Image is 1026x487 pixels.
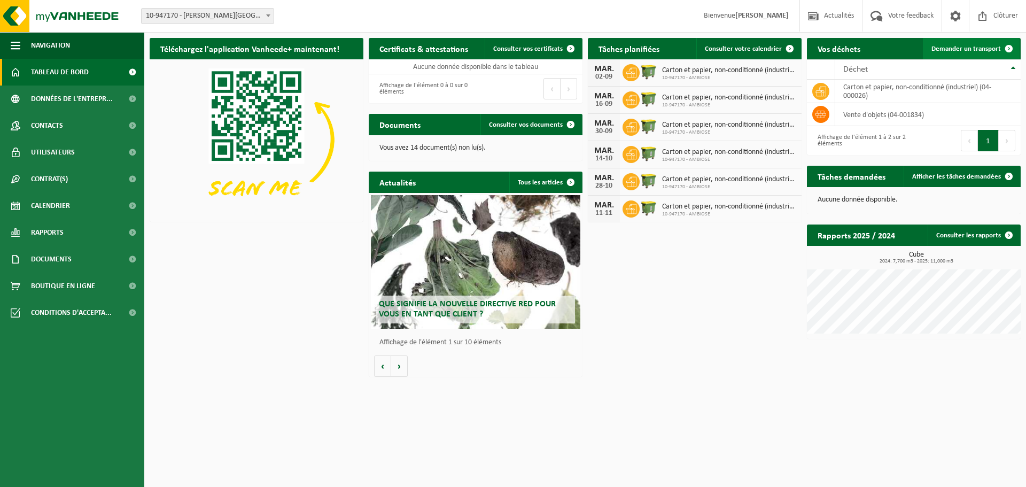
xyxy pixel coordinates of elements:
div: Affichage de l'élément 1 à 2 sur 2 éléments [812,129,908,152]
button: Next [999,130,1015,151]
span: Afficher les tâches demandées [912,173,1001,180]
span: 10-947170 - AMBIOSE [662,75,796,81]
span: Données de l'entrepr... [31,86,113,112]
span: Contrat(s) [31,166,68,192]
span: 10-947170 - AMBIOSE [662,129,796,136]
a: Consulter vos certificats [485,38,581,59]
div: MAR. [593,174,615,182]
a: Afficher les tâches demandées [904,166,1020,187]
p: Affichage de l'élément 1 sur 10 éléments [379,339,577,346]
span: 10-947170 - AMBIOSE [662,157,796,163]
h2: Vos déchets [807,38,871,59]
div: 14-10 [593,155,615,163]
img: WB-1100-HPE-GN-50 [640,63,658,81]
span: Que signifie la nouvelle directive RED pour vous en tant que client ? [379,300,556,319]
p: Aucune donnée disponible. [818,196,1010,204]
span: 10-947170 - AMBIOSE - FERNELMONT [142,9,274,24]
div: 11-11 [593,210,615,217]
span: Consulter votre calendrier [705,45,782,52]
span: 10-947170 - AMBIOSE [662,102,796,109]
span: Calendrier [31,192,70,219]
button: Next [561,78,577,99]
span: Carton et papier, non-conditionné (industriel) [662,66,796,75]
div: MAR. [593,92,615,101]
span: 10-947170 - AMBIOSE - FERNELMONT [141,8,274,24]
img: WB-1100-HPE-GN-50 [640,90,658,108]
td: vente d'objets (04-001834) [835,103,1021,126]
h2: Documents [369,114,431,135]
img: WB-1100-HPE-GN-50 [640,199,658,217]
div: MAR. [593,201,615,210]
div: MAR. [593,65,615,73]
span: Déchet [843,65,868,74]
div: 16-09 [593,101,615,108]
h3: Cube [812,251,1021,264]
a: Que signifie la nouvelle directive RED pour vous en tant que client ? [371,195,580,329]
img: WB-1100-HPE-GN-50 [640,117,658,135]
div: MAR. [593,119,615,128]
a: Consulter vos documents [480,114,581,135]
div: 02-09 [593,73,615,81]
td: carton et papier, non-conditionné (industriel) (04-000026) [835,80,1021,103]
button: Previous [961,130,978,151]
span: Tableau de bord [31,59,89,86]
span: Consulter vos documents [489,121,563,128]
h2: Tâches demandées [807,166,896,187]
span: 2024: 7,700 m3 - 2025: 11,000 m3 [812,259,1021,264]
span: Carton et papier, non-conditionné (industriel) [662,203,796,211]
a: Consulter les rapports [928,225,1020,246]
button: Vorige [374,355,391,377]
span: Contacts [31,112,63,139]
h2: Tâches planifiées [588,38,670,59]
div: MAR. [593,146,615,155]
span: Carton et papier, non-conditionné (industriel) [662,148,796,157]
a: Consulter votre calendrier [696,38,800,59]
h2: Actualités [369,172,426,192]
h2: Certificats & attestations [369,38,479,59]
a: Demander un transport [923,38,1020,59]
span: Rapports [31,219,64,246]
h2: Rapports 2025 / 2024 [807,225,906,245]
span: Boutique en ligne [31,273,95,299]
div: Affichage de l'élément 0 à 0 sur 0 éléments [374,77,470,101]
button: Previous [543,78,561,99]
span: 10-947170 - AMBIOSE [662,184,796,190]
div: 28-10 [593,182,615,190]
img: Download de VHEPlus App [150,59,363,220]
p: Vous avez 14 document(s) non lu(s). [379,144,572,152]
span: Carton et papier, non-conditionné (industriel) [662,175,796,184]
span: 10-947170 - AMBIOSE [662,211,796,218]
img: WB-1100-HPE-GN-50 [640,144,658,163]
span: Carton et papier, non-conditionné (industriel) [662,94,796,102]
img: WB-1100-HPE-GN-50 [640,172,658,190]
span: Consulter vos certificats [493,45,563,52]
div: 30-09 [593,128,615,135]
span: Utilisateurs [31,139,75,166]
h2: Téléchargez l'application Vanheede+ maintenant! [150,38,350,59]
button: Volgende [391,355,408,377]
span: Conditions d'accepta... [31,299,112,326]
span: Demander un transport [931,45,1001,52]
span: Documents [31,246,72,273]
span: Navigation [31,32,70,59]
button: 1 [978,130,999,151]
strong: [PERSON_NAME] [735,12,789,20]
a: Tous les articles [509,172,581,193]
td: Aucune donnée disponible dans le tableau [369,59,582,74]
span: Carton et papier, non-conditionné (industriel) [662,121,796,129]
